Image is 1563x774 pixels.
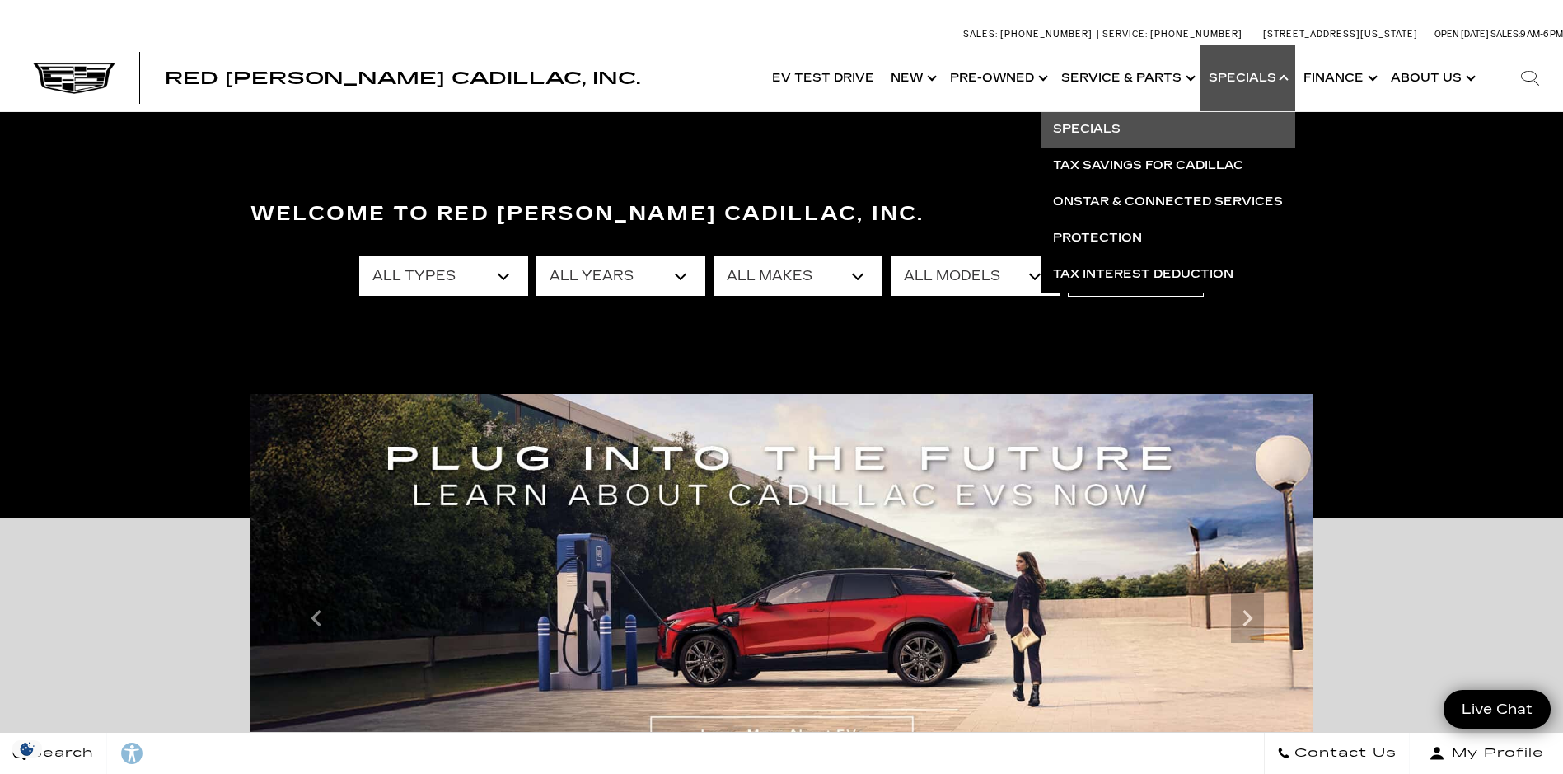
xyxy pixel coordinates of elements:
span: Sales: [963,29,998,40]
a: Contact Us [1264,733,1410,774]
a: Tax Savings for Cadillac [1041,148,1295,184]
a: Sales: [PHONE_NUMBER] [963,30,1097,39]
select: Filter by make [714,256,882,296]
a: OnStar & Connected Services [1041,184,1295,220]
section: Click to Open Cookie Consent Modal [8,740,46,758]
a: Red [PERSON_NAME] Cadillac, Inc. [165,70,640,87]
span: My Profile [1445,742,1544,765]
a: Service & Parts [1053,45,1200,111]
span: Live Chat [1453,700,1541,719]
span: Search [26,742,94,765]
a: Specials [1200,45,1295,111]
a: EV Test Drive [764,45,882,111]
a: [STREET_ADDRESS][US_STATE] [1263,29,1418,40]
select: Filter by year [536,256,705,296]
button: Open user profile menu [1410,733,1563,774]
div: Previous [300,593,333,643]
a: Service: [PHONE_NUMBER] [1097,30,1247,39]
a: Specials [1041,111,1295,148]
a: Live Chat [1444,690,1551,729]
span: Open [DATE] [1434,29,1489,40]
img: Cadillac Dark Logo with Cadillac White Text [33,63,115,94]
a: New [882,45,942,111]
span: 9 AM-6 PM [1520,29,1563,40]
span: Contact Us [1290,742,1397,765]
select: Filter by model [891,256,1060,296]
a: About Us [1383,45,1481,111]
a: Protection [1041,220,1295,256]
span: [PHONE_NUMBER] [1150,29,1242,40]
a: Pre-Owned [942,45,1053,111]
h3: Welcome to Red [PERSON_NAME] Cadillac, Inc. [250,198,1313,231]
img: Opt-Out Icon [8,740,46,758]
span: Red [PERSON_NAME] Cadillac, Inc. [165,68,640,88]
a: Finance [1295,45,1383,111]
div: Next [1231,593,1264,643]
select: Filter by type [359,256,528,296]
span: Sales: [1490,29,1520,40]
a: Tax Interest Deduction [1041,256,1295,293]
span: [PHONE_NUMBER] [1000,29,1093,40]
span: Service: [1102,29,1148,40]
